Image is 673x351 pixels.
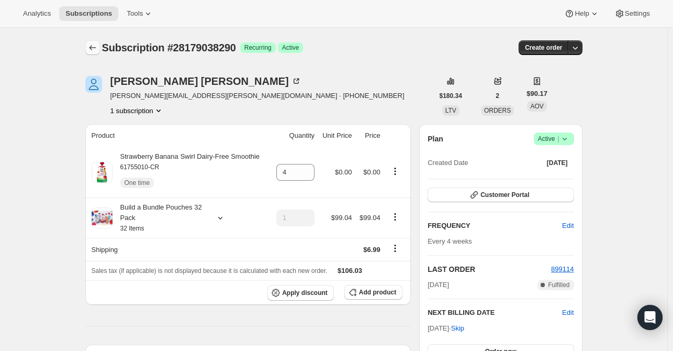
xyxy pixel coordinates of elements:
[338,267,362,275] span: $106.03
[387,211,403,223] button: Product actions
[428,158,468,168] span: Created Date
[548,281,569,289] span: Fulfilled
[110,105,164,116] button: Product actions
[92,162,113,183] img: product img
[484,107,511,114] span: ORDERS
[110,91,405,101] span: [PERSON_NAME][EMAIL_ADDRESS][PERSON_NAME][DOMAIN_NAME] · [PHONE_NUMBER]
[387,243,403,254] button: Shipping actions
[125,179,150,187] span: One time
[562,308,574,318] button: Edit
[387,166,403,177] button: Product actions
[440,92,462,100] span: $180.34
[575,9,589,18] span: Help
[608,6,656,21] button: Settings
[557,135,559,143] span: |
[23,9,51,18] span: Analytics
[85,124,272,147] th: Product
[267,285,334,301] button: Apply discount
[428,308,562,318] h2: NEXT BILLING DATE
[637,305,663,330] div: Open Intercom Messenger
[428,324,464,332] span: [DATE] ·
[363,246,380,254] span: $6.99
[547,159,568,167] span: [DATE]
[496,92,499,100] span: 2
[110,76,301,86] div: [PERSON_NAME] [PERSON_NAME]
[558,6,605,21] button: Help
[120,163,160,171] small: 61755010-CR
[360,214,380,222] span: $99.04
[525,43,562,52] span: Create order
[538,134,570,144] span: Active
[526,89,547,99] span: $90.17
[359,288,396,297] span: Add product
[113,202,207,234] div: Build a Bundle Pouches 32 Pack
[556,217,580,234] button: Edit
[113,151,260,193] div: Strawberry Banana Swirl Dairy-Free Smoothie
[85,76,102,93] span: Shayna Yost
[85,40,100,55] button: Subscriptions
[331,214,352,222] span: $99.04
[17,6,57,21] button: Analytics
[102,42,236,53] span: Subscription #28179038290
[428,264,551,275] h2: LAST ORDER
[551,265,574,273] a: 899114
[335,168,352,176] span: $0.00
[92,267,328,275] span: Sales tax (if applicable) is not displayed because it is calculated with each new order.
[445,320,470,337] button: Skip
[625,9,650,18] span: Settings
[428,280,449,290] span: [DATE]
[244,43,272,52] span: Recurring
[282,289,328,297] span: Apply discount
[433,89,468,103] button: $180.34
[445,107,456,114] span: LTV
[428,221,562,231] h2: FREQUENCY
[59,6,118,21] button: Subscriptions
[489,89,506,103] button: 2
[85,238,272,261] th: Shipping
[271,124,318,147] th: Quantity
[480,191,529,199] span: Customer Portal
[65,9,112,18] span: Subscriptions
[519,40,568,55] button: Create order
[451,323,464,334] span: Skip
[428,134,443,144] h2: Plan
[120,6,160,21] button: Tools
[344,285,402,300] button: Add product
[363,168,380,176] span: $0.00
[127,9,143,18] span: Tools
[530,103,543,110] span: AOV
[318,124,355,147] th: Unit Price
[551,264,574,275] button: 899114
[282,43,299,52] span: Active
[355,124,384,147] th: Price
[120,225,144,232] small: 32 Items
[428,237,472,245] span: Every 4 weeks
[541,156,574,170] button: [DATE]
[562,221,574,231] span: Edit
[428,188,574,202] button: Customer Portal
